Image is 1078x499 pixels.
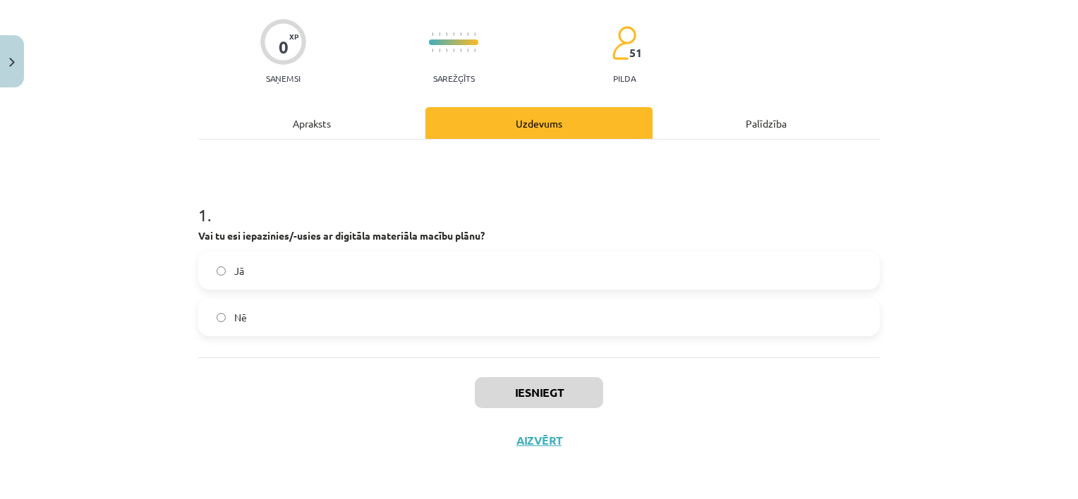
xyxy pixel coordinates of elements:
img: icon-short-line-57e1e144782c952c97e751825c79c345078a6d821885a25fce030b3d8c18986b.svg [474,49,476,52]
strong: Vai tu esi iepazinies/-usies ar digitāla materiāla macību plānu? [198,229,485,242]
img: icon-close-lesson-0947bae3869378f0d4975bcd49f059093ad1ed9edebbc8119c70593378902aed.svg [9,58,15,67]
input: Jā [217,266,226,276]
img: icon-short-line-57e1e144782c952c97e751825c79c345078a6d821885a25fce030b3d8c18986b.svg [439,49,440,52]
img: icon-short-line-57e1e144782c952c97e751825c79c345078a6d821885a25fce030b3d8c18986b.svg [467,32,468,36]
button: Iesniegt [475,377,603,408]
img: students-c634bb4e5e11cddfef0936a35e636f08e4e9abd3cc4e673bd6f9a4125e45ecb1.svg [612,25,636,61]
input: Nē [217,313,226,322]
img: icon-short-line-57e1e144782c952c97e751825c79c345078a6d821885a25fce030b3d8c18986b.svg [432,32,433,36]
img: icon-short-line-57e1e144782c952c97e751825c79c345078a6d821885a25fce030b3d8c18986b.svg [446,32,447,36]
p: Saņemsi [260,73,306,83]
button: Aizvērt [512,433,566,448]
div: Uzdevums [425,107,653,139]
img: icon-short-line-57e1e144782c952c97e751825c79c345078a6d821885a25fce030b3d8c18986b.svg [439,32,440,36]
span: Nē [234,310,247,325]
div: Palīdzība [653,107,880,139]
img: icon-short-line-57e1e144782c952c97e751825c79c345078a6d821885a25fce030b3d8c18986b.svg [453,49,454,52]
span: XP [289,32,298,40]
p: pilda [613,73,636,83]
img: icon-short-line-57e1e144782c952c97e751825c79c345078a6d821885a25fce030b3d8c18986b.svg [467,49,468,52]
img: icon-short-line-57e1e144782c952c97e751825c79c345078a6d821885a25fce030b3d8c18986b.svg [453,32,454,36]
img: icon-short-line-57e1e144782c952c97e751825c79c345078a6d821885a25fce030b3d8c18986b.svg [474,32,476,36]
p: Sarežģīts [433,73,475,83]
h1: 1 . [198,180,880,224]
div: Apraksts [198,107,425,139]
span: 51 [629,47,642,59]
img: icon-short-line-57e1e144782c952c97e751825c79c345078a6d821885a25fce030b3d8c18986b.svg [460,32,461,36]
img: icon-short-line-57e1e144782c952c97e751825c79c345078a6d821885a25fce030b3d8c18986b.svg [432,49,433,52]
div: 0 [279,37,289,57]
img: icon-short-line-57e1e144782c952c97e751825c79c345078a6d821885a25fce030b3d8c18986b.svg [446,49,447,52]
img: icon-short-line-57e1e144782c952c97e751825c79c345078a6d821885a25fce030b3d8c18986b.svg [460,49,461,52]
span: Jā [234,264,244,278]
